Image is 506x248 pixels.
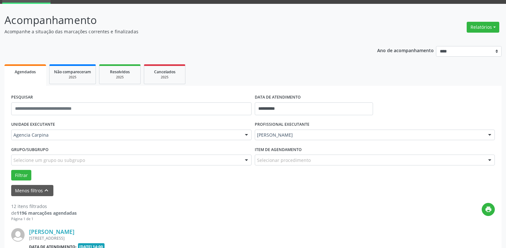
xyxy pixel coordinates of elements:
img: img [11,228,25,242]
span: Agendados [15,69,36,75]
button: Menos filtroskeyboard_arrow_up [11,185,53,196]
button: Relatórios [467,22,499,33]
label: PROFISSIONAL EXECUTANTE [255,120,309,130]
span: Não compareceram [54,69,91,75]
div: de [11,210,77,216]
p: Ano de acompanhamento [377,46,434,54]
button: print [482,203,495,216]
div: 12 itens filtrados [11,203,77,210]
p: Acompanhamento [4,12,353,28]
div: 2025 [149,75,181,80]
div: Página 1 de 1 [11,216,77,222]
span: Agencia Carpina [13,132,238,138]
label: PESQUISAR [11,92,33,102]
i: keyboard_arrow_up [43,187,50,194]
div: 2025 [104,75,136,80]
button: Filtrar [11,170,31,181]
strong: 1196 marcações agendadas [17,210,77,216]
p: Acompanhe a situação das marcações correntes e finalizadas [4,28,353,35]
div: [STREET_ADDRESS] [29,236,399,241]
span: [PERSON_NAME] [257,132,482,138]
span: Selecionar procedimento [257,157,311,164]
span: Cancelados [154,69,175,75]
label: Grupo/Subgrupo [11,145,49,155]
span: Resolvidos [110,69,130,75]
a: [PERSON_NAME] [29,228,74,235]
label: Item de agendamento [255,145,302,155]
div: 2025 [54,75,91,80]
i: print [485,206,492,213]
span: Selecione um grupo ou subgrupo [13,157,85,164]
label: DATA DE ATENDIMENTO [255,92,301,102]
label: UNIDADE EXECUTANTE [11,120,55,130]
